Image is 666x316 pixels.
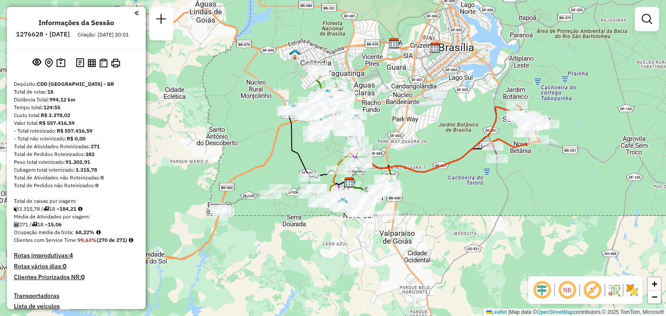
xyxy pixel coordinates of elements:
[129,238,133,243] em: Rotas cross docking consideradas
[98,57,109,69] button: Visualizar Romaneio
[39,19,114,27] h4: Informações da Sessão
[14,292,139,300] h4: Transportadoras
[47,88,53,95] strong: 18
[344,177,355,188] img: CDD Brasilia - BR
[43,56,55,70] button: Centralizar mapa no depósito ou ponto de apoio
[63,262,66,270] strong: 0
[41,112,70,118] strong: R$ 3.378,02
[78,237,97,243] strong: 99,63%
[648,290,661,303] a: Zoom out
[95,182,98,189] strong: 0
[48,221,62,228] strong: 15,06
[134,8,139,18] a: Clique aqui para minimizar o painel
[75,166,97,173] strong: 3.315,78
[96,230,101,235] em: Média calculada utilizando a maior ocupação (%Peso ou %Cubagem) de cada rota da sessão. Rotas cro...
[14,96,139,104] div: Distância Total:
[14,174,139,182] div: Total de Atividades não Roteirizadas:
[14,205,139,213] div: 3.315,78 / 18 =
[55,56,67,70] button: Painel de Sugestão
[14,119,139,127] div: Valor total:
[109,57,122,69] button: Imprimir Rotas
[86,57,98,68] button: Visualizar relatório de Roteirização
[14,127,139,135] div: - Total roteirizado:
[388,38,400,49] img: CDD Brasilia - XB
[14,143,139,150] div: Total de Atividades Roteirizadas:
[14,263,139,270] h4: Rotas vários dias:
[14,158,139,166] div: Peso total roteirizado:
[14,237,78,243] span: Clientes com Service Time:
[14,221,139,228] div: 271 / 18 =
[14,104,139,111] div: Tempo total:
[74,56,86,70] button: Logs desbloquear sessão
[429,42,441,53] img: AS - BRASILIA - XB
[652,278,657,289] span: +
[484,309,666,316] div: Map data © contributors,© 2025 TomTom, Microsoft
[78,206,82,212] i: Meta Caixas/viagem: 182,86 Diferença: 1,35
[153,10,170,30] a: Nova sessão e pesquisa
[14,88,139,96] div: Total de rotas:
[39,120,75,126] strong: R$ 557.416,59
[648,277,661,290] a: Zoom in
[16,30,70,38] h6: 1276628 - [DATE]
[43,104,60,111] strong: 124:55
[69,251,73,259] strong: 4
[14,150,139,158] div: Total de Pedidos Roteirizados:
[289,49,300,60] img: 130 UDC WCL Ceilândia Norte
[322,89,333,100] img: 103 UDC Light Samambaia
[14,166,139,174] div: Cubagem total roteirizado:
[57,127,92,134] strong: R$ 557.416,59
[97,237,127,243] strong: (270 de 271)
[385,179,396,191] img: 119 UDC Light WCL Santa Maria
[652,291,657,302] span: −
[14,229,74,235] span: Ocupação média da frota:
[14,213,139,221] div: Média de Atividades por viagem:
[14,182,139,189] div: Total de Pedidos não Roteirizados:
[287,104,299,115] img: 126 - UDC Light WCL Casa Samambaia Norte
[14,135,139,143] div: - Total não roteirizado:
[37,81,114,87] strong: CDD [GEOGRAPHIC_DATA] - BR
[43,206,49,212] i: Total de rotas
[508,309,509,315] span: |
[607,283,621,297] img: Fluxo de ruas
[65,159,90,165] strong: 91.302,91
[638,10,656,28] a: Exibir filtros
[31,56,43,70] button: Exibir sessão original
[325,95,336,107] img: 118 UDC Light WCL Samambaia
[537,309,574,315] a: OpenStreetMap
[67,135,85,142] strong: R$ 0,00
[557,280,578,300] span: Ocultar NR
[14,252,139,259] h4: Rotas improdutivas:
[14,222,19,227] i: Total de Atividades
[350,114,362,125] img: 120 UDC WCL Recanto
[14,111,139,119] div: Custo total:
[14,274,139,281] h4: Clientes Priorizados NR:
[532,280,552,300] span: Ocultar deslocamento
[14,80,139,88] div: Depósito:
[625,283,639,297] img: Exibir/Ocultar setores
[582,280,603,300] span: Exibir rótulo
[91,143,100,150] strong: 271
[59,205,76,212] strong: 184,21
[14,303,139,310] h4: Lista de veículos
[74,31,132,39] div: Criação: [DATE] 20:01
[337,197,348,208] img: 117 UDC Light WCL Gama
[14,206,19,212] i: Cubagem total roteirizado
[101,174,104,181] strong: 0
[14,197,139,205] div: Total de caixas por viagem:
[486,309,507,315] a: Leaflet
[75,229,95,235] strong: 68,22%
[32,222,37,227] i: Total de rotas
[49,96,75,103] strong: 994,12 km
[85,151,95,157] strong: 382
[520,111,532,122] img: 127 - UDC Light WCL Casa São Sebastião
[81,273,85,281] strong: 0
